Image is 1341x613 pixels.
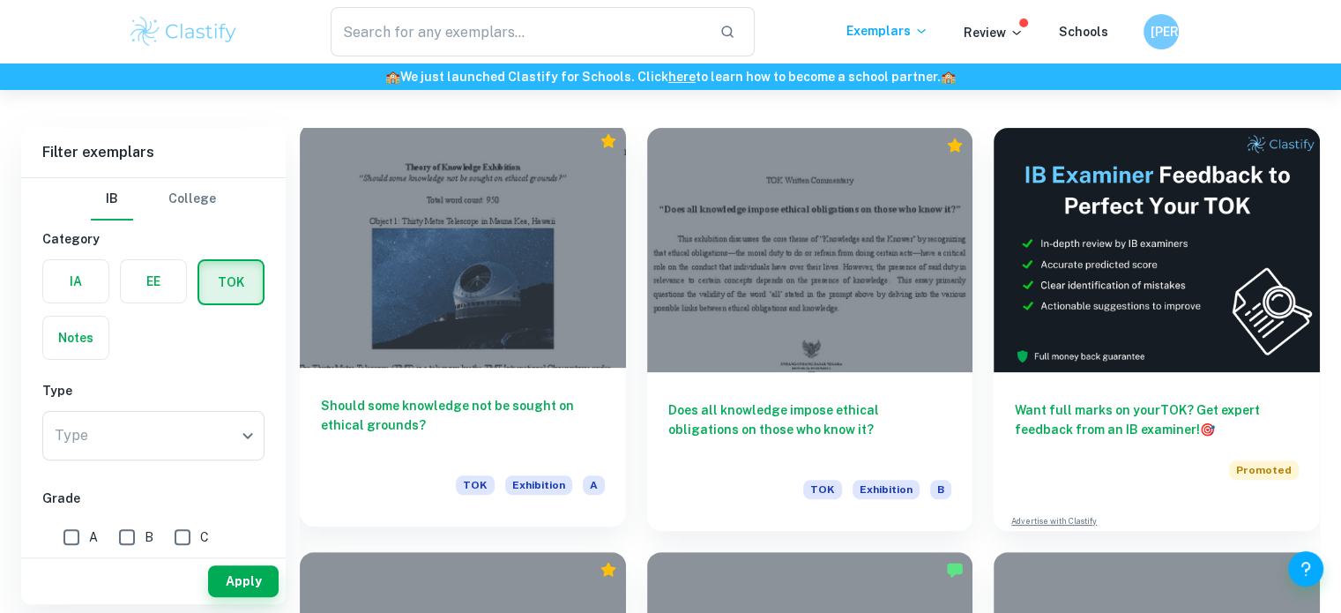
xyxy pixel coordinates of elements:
[200,527,209,547] span: C
[21,128,286,177] h6: Filter exemplars
[145,527,153,547] span: B
[1229,460,1299,480] span: Promoted
[168,178,216,221] button: College
[505,475,572,495] span: Exhibition
[668,400,952,459] h6: Does all knowledge impose ethical obligations on those who know it?
[1288,551,1323,587] button: Help and Feedback
[994,128,1320,372] img: Thumbnail
[846,21,928,41] p: Exemplars
[42,489,264,508] h6: Grade
[43,317,108,359] button: Notes
[91,178,216,221] div: Filter type choice
[803,480,842,499] span: TOK
[43,260,108,303] button: IA
[600,132,617,150] div: Premium
[385,70,400,84] span: 🏫
[456,475,495,495] span: TOK
[647,128,973,531] a: Does all knowledge impose ethical obligations on those who know it?TOKExhibitionB
[89,527,98,547] span: A
[42,229,264,249] h6: Category
[1151,22,1171,41] h6: [PERSON_NAME]
[930,480,951,499] span: B
[4,67,1337,86] h6: We just launched Clastify for Schools. Click to learn how to become a school partner.
[853,480,920,499] span: Exhibition
[121,260,186,303] button: EE
[199,261,263,303] button: TOK
[321,396,605,454] h6: Should some knowledge not be sought on ethical grounds?
[1200,422,1215,437] span: 🎯
[946,137,964,154] div: Premium
[1059,25,1108,39] a: Schools
[668,70,696,84] a: here
[208,565,279,597] button: Apply
[1015,400,1299,439] h6: Want full marks on your TOK ? Get expert feedback from an IB examiner!
[300,128,626,531] a: Should some knowledge not be sought on ethical grounds?TOKExhibitionA
[994,128,1320,531] a: Want full marks on yourTOK? Get expert feedback from an IB examiner!PromotedAdvertise with Clastify
[1011,515,1097,527] a: Advertise with Clastify
[941,70,956,84] span: 🏫
[128,14,240,49] img: Clastify logo
[331,7,706,56] input: Search for any exemplars...
[946,561,964,579] img: Marked
[91,178,133,221] button: IB
[42,381,264,400] h6: Type
[964,23,1024,42] p: Review
[583,475,605,495] span: A
[600,561,617,579] div: Premium
[1144,14,1179,49] button: [PERSON_NAME]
